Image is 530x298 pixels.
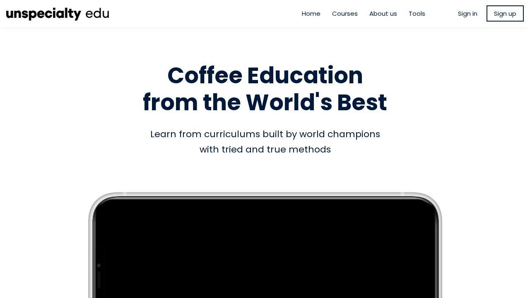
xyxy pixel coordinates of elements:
a: Courses [332,9,358,18]
a: Sign in [458,9,477,18]
div: Learn from curriculums built by world champions with tried and true methods [29,126,501,157]
a: Sign up [487,5,524,22]
span: Sign up [494,9,516,18]
a: Home [302,9,320,18]
a: About us [369,9,397,18]
img: ec8cb47d53a36d742fcbd71bcb90b6e6.png [6,4,110,23]
h1: Coffee Education from the World's Best [29,62,501,116]
a: Tools [409,9,425,18]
